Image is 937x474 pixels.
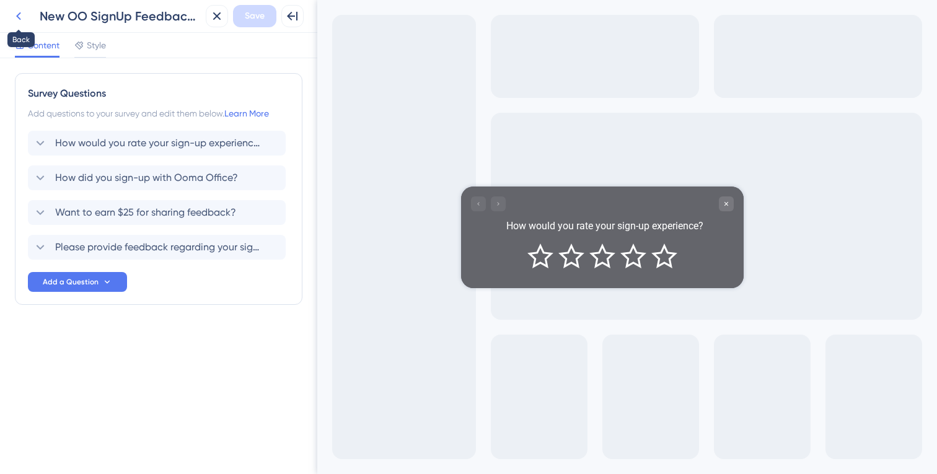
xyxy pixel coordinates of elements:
[144,187,426,288] iframe: UserGuiding Survey
[224,108,269,118] a: Learn More
[233,5,276,27] button: Save
[28,106,289,121] div: Add questions to your survey and edit them below.
[28,272,127,292] button: Add a Question
[87,38,106,53] span: Style
[245,9,265,24] span: Save
[55,205,236,220] span: Want to earn $25 for sharing feedback?
[28,86,289,101] div: Survey Questions
[55,136,260,151] span: How would you rate your sign-up experience?
[55,240,260,255] span: Please provide feedback regarding your sign-up experience.
[27,38,59,53] span: Content
[43,277,99,287] span: Add a Question
[40,7,201,25] div: New OO SignUp Feedback PROD
[55,170,238,185] span: How did you sign-up with Ooma Office?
